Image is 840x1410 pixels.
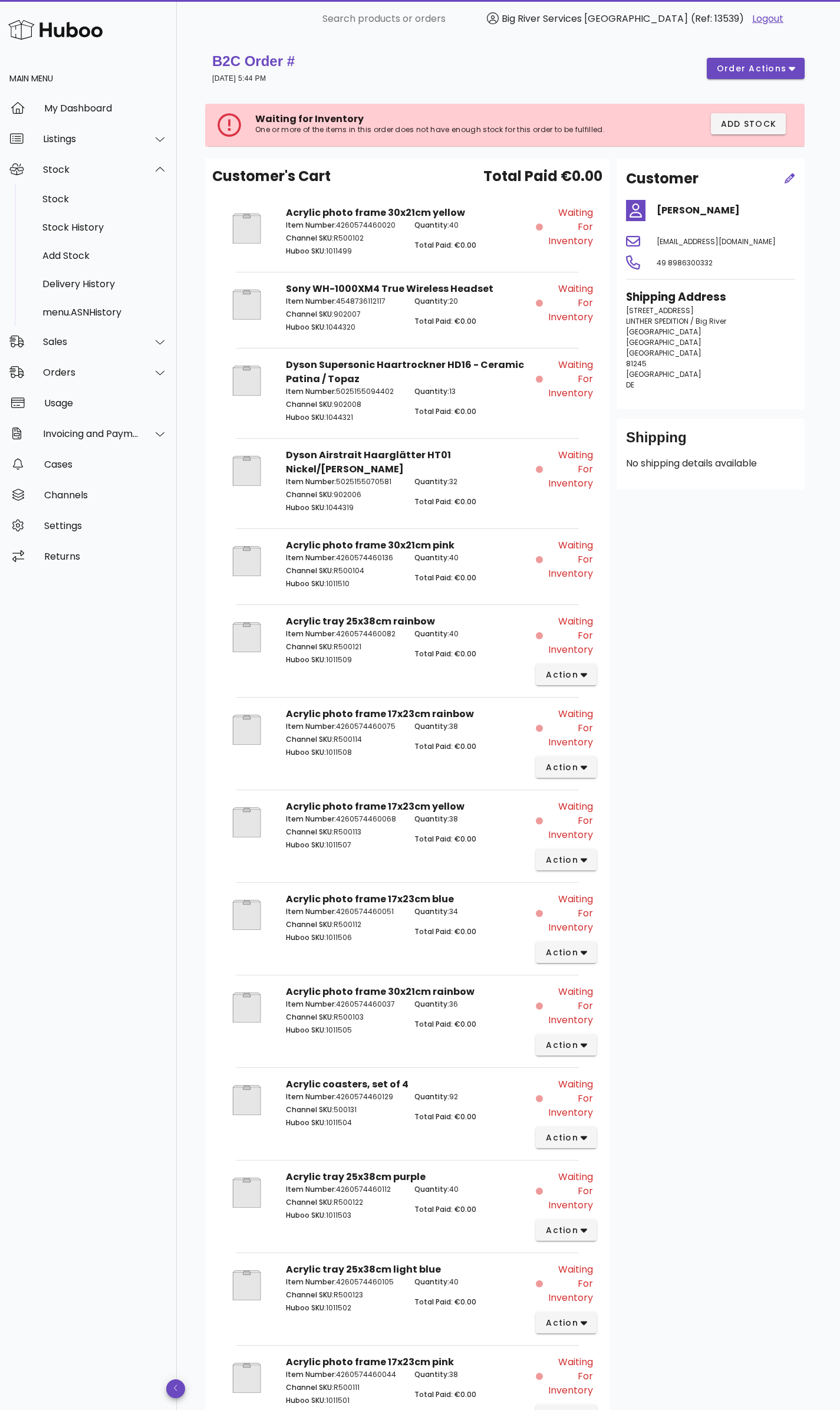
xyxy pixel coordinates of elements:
[286,1105,400,1115] p: 500131
[286,579,400,589] p: 1011510
[286,502,326,512] span: Huboo SKU:
[536,942,597,963] button: action
[212,166,331,187] span: Customer's Cart
[42,250,167,261] div: Add Stock
[286,814,400,824] p: 4260574460068
[286,1105,334,1115] span: Channel SKU:
[286,1025,326,1035] span: Huboo SKU:
[286,1277,336,1287] span: Item Number:
[286,1369,400,1380] p: 4260574460044
[286,840,400,850] p: 1011507
[286,246,326,256] span: Huboo SKU:
[43,428,139,439] div: Invoicing and Payments
[545,854,578,866] span: action
[536,664,597,685] button: action
[286,1092,336,1102] span: Item Number:
[286,206,465,219] strong: Acrylic photo frame 30x21cm yellow
[286,919,400,930] p: R500112
[286,502,400,513] p: 1044319
[44,520,167,531] div: Settings
[286,932,400,943] p: 1011506
[536,1034,597,1056] button: action
[286,1303,326,1313] span: Huboo SKU:
[286,322,400,333] p: 1044320
[545,1039,578,1051] span: action
[414,296,449,306] span: Quantity:
[286,553,336,563] span: Item Number:
[414,1369,449,1379] span: Quantity:
[286,220,400,231] p: 4260574460020
[43,336,139,347] div: Sales
[286,629,400,639] p: 4260574460082
[720,118,777,130] span: Add Stock
[286,814,336,824] span: Item Number:
[286,906,336,916] span: Item Number:
[286,1290,334,1300] span: Channel SKU:
[222,206,272,251] img: Product Image
[222,358,272,403] img: Product Image
[286,999,400,1010] p: 4260574460037
[286,553,400,563] p: 4260574460136
[286,1092,400,1102] p: 4260574460129
[44,103,167,114] div: My Dashboard
[414,386,529,397] p: 13
[286,827,334,837] span: Channel SKU:
[545,1317,578,1329] span: action
[222,614,272,660] img: Product Image
[42,222,167,233] div: Stock History
[222,892,272,938] img: Product Image
[42,278,167,290] div: Delivery History
[286,412,326,422] span: Huboo SKU:
[545,358,593,400] span: Waiting for Inventory
[286,1025,400,1036] p: 1011505
[626,428,795,456] div: Shipping
[752,12,783,26] a: Logout
[414,553,449,563] span: Quantity:
[286,655,326,665] span: Huboo SKU:
[414,721,449,731] span: Quantity:
[414,1297,476,1307] span: Total Paid: €0.00
[414,1184,449,1194] span: Quantity:
[286,1184,336,1194] span: Item Number:
[286,707,474,721] strong: Acrylic photo frame 17x23cm rainbow
[626,316,726,326] span: LINTHER SPEDITION / Big River
[286,386,336,396] span: Item Number:
[536,849,597,870] button: action
[414,476,529,487] p: 32
[286,747,400,758] p: 1011508
[286,614,435,628] strong: Acrylic tray 25x38cm rainbow
[286,1382,400,1393] p: R500111
[286,919,334,929] span: Channel SKU:
[286,1012,334,1022] span: Channel SKU:
[691,12,744,25] span: (Ref: 13539)
[626,337,701,347] span: [GEOGRAPHIC_DATA]
[545,946,578,959] span: action
[286,296,400,307] p: 4548736112117
[414,1389,476,1399] span: Total Paid: €0.00
[222,1263,272,1308] img: Product Image
[414,220,529,231] p: 40
[626,327,701,337] span: [GEOGRAPHIC_DATA]
[414,999,449,1009] span: Quantity:
[545,282,593,324] span: Waiting for Inventory
[286,747,326,757] span: Huboo SKU:
[626,380,634,390] span: DE
[414,629,449,639] span: Quantity:
[626,168,699,189] h2: Customer
[657,203,795,218] h4: [PERSON_NAME]
[286,309,400,320] p: 902007
[42,193,167,205] div: Stock
[222,1355,272,1401] img: Product Image
[286,1210,326,1220] span: Huboo SKU:
[711,113,786,134] button: Add Stock
[414,476,449,487] span: Quantity:
[414,1019,476,1029] span: Total Paid: €0.00
[545,1077,593,1120] span: Waiting for Inventory
[414,240,476,250] span: Total Paid: €0.00
[286,566,334,576] span: Channel SKU:
[545,1355,593,1398] span: Waiting for Inventory
[286,399,400,410] p: 902008
[44,551,167,562] div: Returns
[626,456,795,471] p: No shipping details available
[286,1303,400,1313] p: 1011502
